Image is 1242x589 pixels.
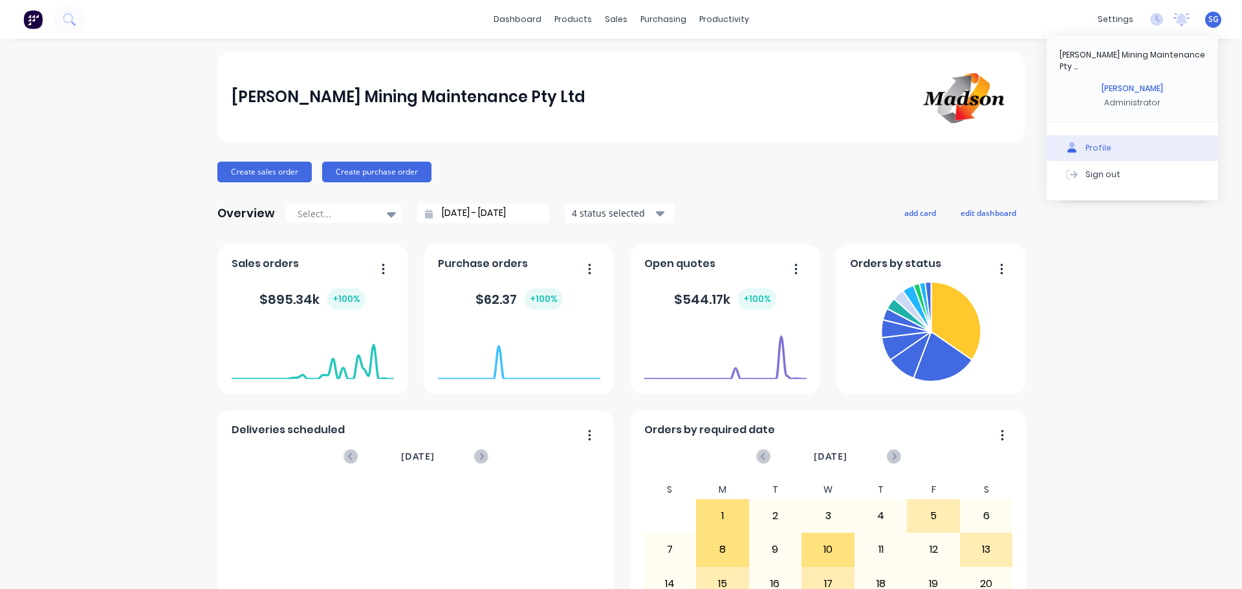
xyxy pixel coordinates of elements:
span: [DATE] [401,449,435,464]
div: $ 62.37 [475,288,563,310]
div: Overview [217,200,275,226]
span: Purchase orders [438,256,528,272]
div: S [960,480,1013,499]
button: Sign out [1047,161,1218,187]
div: W [801,480,855,499]
div: Administrator [1104,97,1160,109]
div: S [644,480,697,499]
div: productivity [693,10,756,29]
div: T [749,480,802,499]
div: 2 [750,500,801,532]
button: add card [896,204,944,221]
div: sales [598,10,634,29]
a: dashboard [487,10,548,29]
div: 6 [961,500,1012,532]
button: Create sales order [217,162,312,182]
div: Sign out [1085,168,1120,180]
div: M [696,480,749,499]
span: Sales orders [232,256,299,272]
div: [PERSON_NAME] Mining Maintenance Pty ... [1060,49,1205,72]
img: Factory [23,10,43,29]
button: Profile [1047,135,1218,161]
div: $ 895.34k [259,288,365,310]
button: 4 status selected [565,204,675,223]
div: [PERSON_NAME] [1102,83,1163,94]
img: Madson Mining Maintenance Pty Ltd [920,67,1010,127]
div: + 100 % [525,288,563,310]
div: 12 [908,533,959,566]
div: T [855,480,908,499]
div: 7 [644,533,696,566]
div: F [907,480,960,499]
span: Orders by required date [644,422,775,438]
button: Create purchase order [322,162,431,182]
div: + 100 % [327,288,365,310]
div: 13 [961,533,1012,566]
div: Profile [1085,142,1111,154]
div: $ 544.17k [674,288,776,310]
span: Orders by status [850,256,941,272]
div: + 100 % [738,288,776,310]
span: SG [1208,14,1219,25]
div: [PERSON_NAME] Mining Maintenance Pty Ltd [232,84,585,110]
div: 4 status selected [572,206,653,220]
div: 5 [908,500,959,532]
div: 1 [697,500,748,532]
div: 11 [855,533,907,566]
div: settings [1091,10,1140,29]
div: 9 [750,533,801,566]
span: Open quotes [644,256,715,272]
div: purchasing [634,10,693,29]
div: 4 [855,500,907,532]
div: 10 [802,533,854,566]
span: [DATE] [814,449,847,464]
button: edit dashboard [952,204,1025,221]
div: 8 [697,533,748,566]
div: products [548,10,598,29]
div: 3 [802,500,854,532]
